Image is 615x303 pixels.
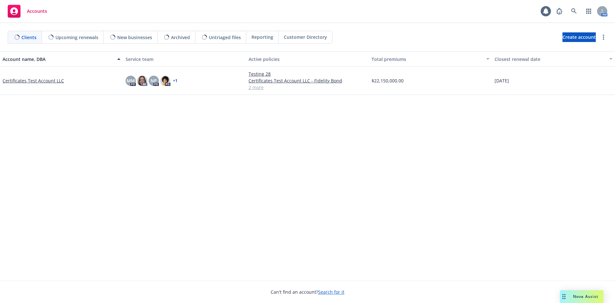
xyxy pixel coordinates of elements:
span: Reporting [251,34,273,40]
a: more [600,33,607,41]
a: Switch app [582,5,595,18]
img: photo [160,76,170,86]
button: Nova Assist [560,290,603,303]
div: Active policies [249,56,366,63]
span: Archived [171,34,190,41]
span: $22,150,000.00 [372,77,404,84]
span: Accounts [27,9,47,14]
span: Clients [21,34,37,41]
span: Nova Assist [573,294,598,299]
span: [DATE] [495,77,509,84]
div: Service team [126,56,243,63]
a: Accounts [5,2,50,20]
a: Testing 28 [249,71,366,77]
a: Report a Bug [553,5,566,18]
button: Total premiums [369,51,492,67]
a: Create account [562,32,596,42]
a: Search [568,5,580,18]
span: NP [151,77,157,84]
div: Account name, DBA [3,56,113,63]
img: photo [137,76,147,86]
button: Active policies [246,51,369,67]
span: Can't find an account? [271,289,344,295]
span: Customer Directory [284,34,327,40]
div: Drag to move [560,290,568,303]
div: Total premiums [372,56,482,63]
span: Upcoming renewals [55,34,98,41]
a: 2 more [249,84,366,91]
div: Closest renewal date [495,56,605,63]
button: Closest renewal date [492,51,615,67]
button: Service team [123,51,246,67]
a: + 1 [173,79,177,83]
span: New businesses [117,34,152,41]
span: Untriaged files [209,34,241,41]
span: MM [127,77,135,84]
a: Certificates Test Account LLC - Fidelity Bond [249,77,366,84]
a: Certificates Test Account LLC [3,77,64,84]
span: Create account [562,31,596,43]
a: Search for it [318,289,344,295]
